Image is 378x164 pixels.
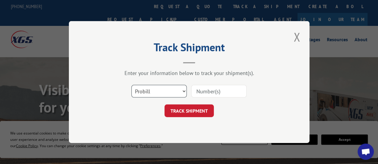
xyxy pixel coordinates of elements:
[99,43,279,54] h2: Track Shipment
[358,144,374,160] a: Open chat
[191,85,247,97] input: Number(s)
[164,104,214,117] button: TRACK SHIPMENT
[292,29,302,45] button: Close modal
[99,70,279,76] div: Enter your information below to track your shipment(s).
